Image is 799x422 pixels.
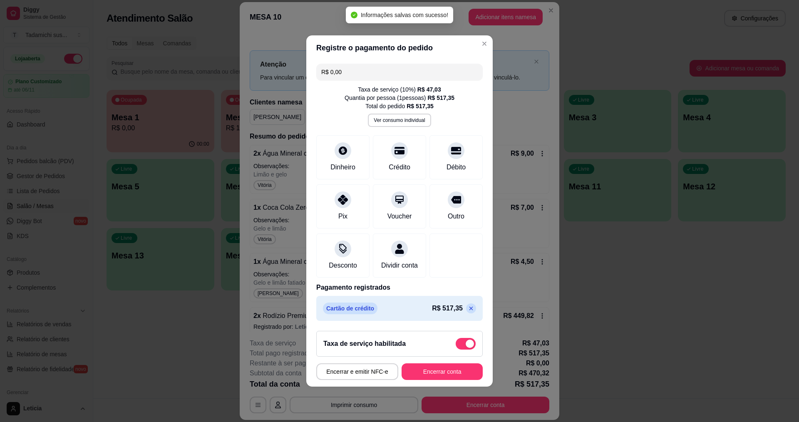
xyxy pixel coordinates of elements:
p: R$ 517,35 [432,303,463,313]
div: Débito [447,162,466,172]
div: Taxa de serviço ( 10 %) [358,85,441,94]
div: Voucher [387,211,412,221]
h2: Taxa de serviço habilitada [323,339,406,349]
div: R$ 47,03 [417,85,441,94]
button: Ver consumo individual [368,114,431,127]
div: R$ 517,35 [427,94,454,102]
p: Pagamento registrados [316,283,483,293]
div: R$ 517,35 [407,102,434,110]
button: Encerrar e emitir NFC-e [316,363,398,380]
div: Desconto [329,261,357,271]
div: Dinheiro [330,162,355,172]
button: Close [478,37,491,50]
header: Registre o pagamento do pedido [306,35,493,60]
span: check-circle [351,12,357,18]
button: Encerrar conta [402,363,483,380]
span: Informações salvas com sucesso! [361,12,448,18]
div: Quantia por pessoa ( 1 pessoas) [345,94,454,102]
div: Pix [338,211,347,221]
input: Ex.: hambúrguer de cordeiro [321,64,478,80]
div: Outro [448,211,464,221]
p: Cartão de crédito [323,303,377,314]
div: Crédito [389,162,410,172]
div: Total do pedido [365,102,434,110]
div: Dividir conta [381,261,418,271]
